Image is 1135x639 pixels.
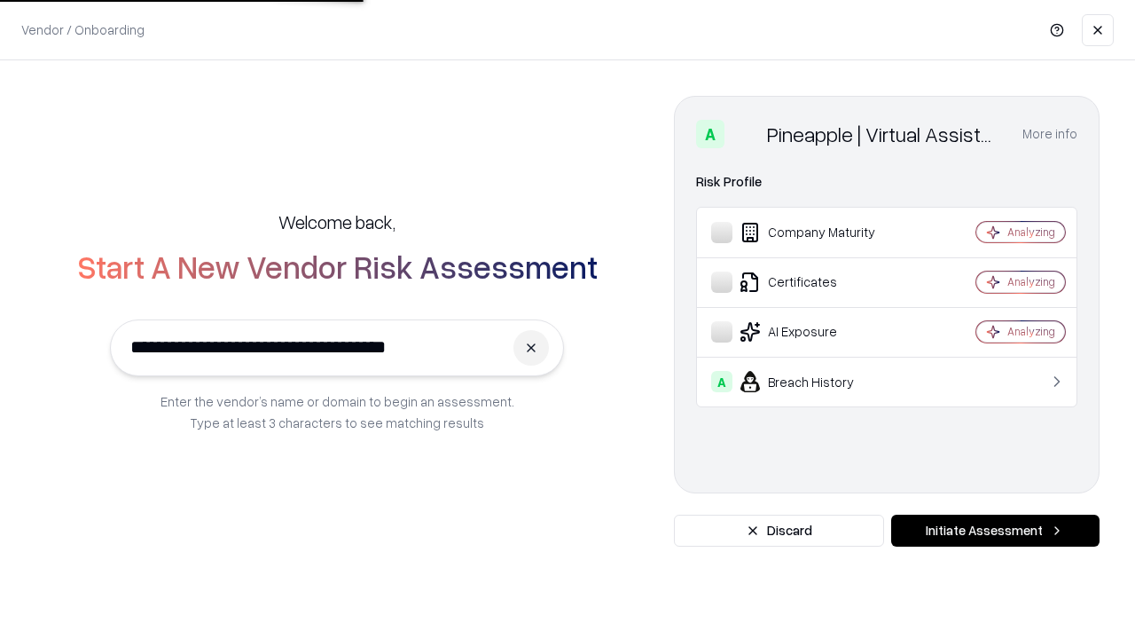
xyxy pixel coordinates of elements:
[1007,324,1055,339] div: Analyzing
[711,222,923,243] div: Company Maturity
[1007,274,1055,289] div: Analyzing
[77,248,598,284] h2: Start A New Vendor Risk Assessment
[767,120,1001,148] div: Pineapple | Virtual Assistant Agency
[732,120,760,148] img: Pineapple | Virtual Assistant Agency
[696,171,1077,193] div: Risk Profile
[696,120,724,148] div: A
[21,20,145,39] p: Vendor / Onboarding
[711,272,923,293] div: Certificates
[160,390,514,433] p: Enter the vendor’s name or domain to begin an assessment. Type at least 3 characters to see match...
[711,371,732,392] div: A
[1022,118,1077,150] button: More info
[278,209,395,234] h5: Welcome back,
[891,515,1100,547] button: Initiate Assessment
[1007,225,1055,240] div: Analyzing
[711,321,923,343] div: AI Exposure
[674,515,884,547] button: Discard
[711,371,923,392] div: Breach History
